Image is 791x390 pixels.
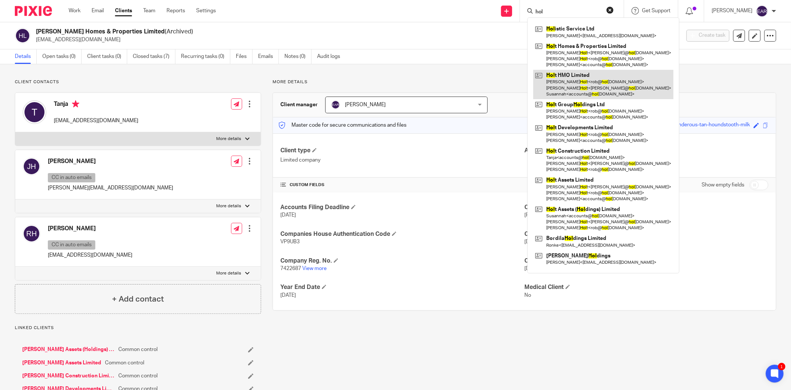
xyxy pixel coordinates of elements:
h4: Client Manager [524,204,768,211]
p: Client contacts [15,79,261,85]
div: 1 [778,363,785,370]
i: Primary [72,100,79,108]
h2: [PERSON_NAME] Homes & Properties Limited [36,28,547,36]
p: More details [217,136,241,142]
img: svg%3E [331,100,340,109]
a: Clients [115,7,132,14]
p: More details [273,79,776,85]
label: Show empty fields [702,181,744,189]
a: Email [92,7,104,14]
h4: Tanja [54,100,138,110]
input: Search [535,9,602,16]
span: (Archived) [165,29,193,35]
a: [PERSON_NAME] Assets Limited [22,359,101,367]
p: [EMAIL_ADDRESS][DOMAIN_NAME] [36,36,675,43]
img: Pixie [15,6,52,16]
h4: Companies House Authentication Code [280,230,524,238]
a: Audit logs [317,49,346,64]
span: [DATE] [524,266,540,271]
h4: Accounts Filing Deadline [280,204,524,211]
h4: Client type [280,147,524,155]
span: Common control [105,359,144,367]
a: Open tasks (0) [42,49,82,64]
img: svg%3E [756,5,768,17]
a: View more [302,266,327,271]
p: [EMAIL_ADDRESS][DOMAIN_NAME] [48,251,132,259]
a: Emails [258,49,279,64]
p: [EMAIL_ADDRESS][DOMAIN_NAME] [54,117,138,124]
span: Common control [118,372,158,380]
h4: Company Reg. No. [280,257,524,265]
span: [PERSON_NAME] [345,102,386,107]
img: svg%3E [23,225,40,243]
a: Closed tasks (7) [133,49,175,64]
span: No [524,293,531,298]
a: Details [15,49,37,64]
h4: Medical Client [524,283,768,291]
a: Reports [167,7,185,14]
span: [DATE] [280,212,296,218]
button: Clear [606,6,614,14]
img: svg%3E [23,100,46,124]
h4: [PERSON_NAME] [48,225,132,233]
h4: + Add contact [112,293,164,305]
a: Team [143,7,155,14]
span: [PERSON_NAME][EMAIL_ADDRESS][DOMAIN_NAME] [524,212,650,218]
p: [PERSON_NAME] [712,7,752,14]
span: Common control [118,346,158,353]
p: More details [217,270,241,276]
p: Limited company [280,156,524,164]
img: svg%3E [23,157,40,175]
h4: Company Incorporated On [524,230,768,238]
a: [PERSON_NAME] Construction Limited [22,372,115,380]
span: Get Support [642,8,670,13]
div: thunderous-tan-houndstooth-milk [670,121,750,130]
a: Work [69,7,80,14]
p: CC in auto emails [48,173,95,182]
h4: Address [524,147,768,155]
p: CC in auto emails [48,240,95,250]
p: Linked clients [15,325,261,331]
h4: Year End Date [280,283,524,291]
a: [PERSON_NAME] Assets (Holdings) Limited [22,346,115,353]
h4: CUSTOM FIELDS [280,182,524,188]
a: Notes (0) [284,49,312,64]
button: Create task [686,30,729,42]
a: Settings [196,7,216,14]
span: [DATE] [280,293,296,298]
p: More details [217,203,241,209]
h4: [PERSON_NAME] [48,157,173,165]
a: Recurring tasks (0) [181,49,230,64]
span: VP9UB3 [280,239,300,244]
h3: Client manager [280,101,318,108]
a: Files [236,49,253,64]
span: 7422687 [280,266,301,271]
p: [PERSON_NAME][EMAIL_ADDRESS][DOMAIN_NAME] [48,184,173,192]
h4: Confirmation Statement Date [524,257,768,265]
p: Master code for secure communications and files [279,121,406,129]
img: svg%3E [15,28,30,43]
a: Client tasks (0) [87,49,127,64]
span: [DATE] [524,239,540,244]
